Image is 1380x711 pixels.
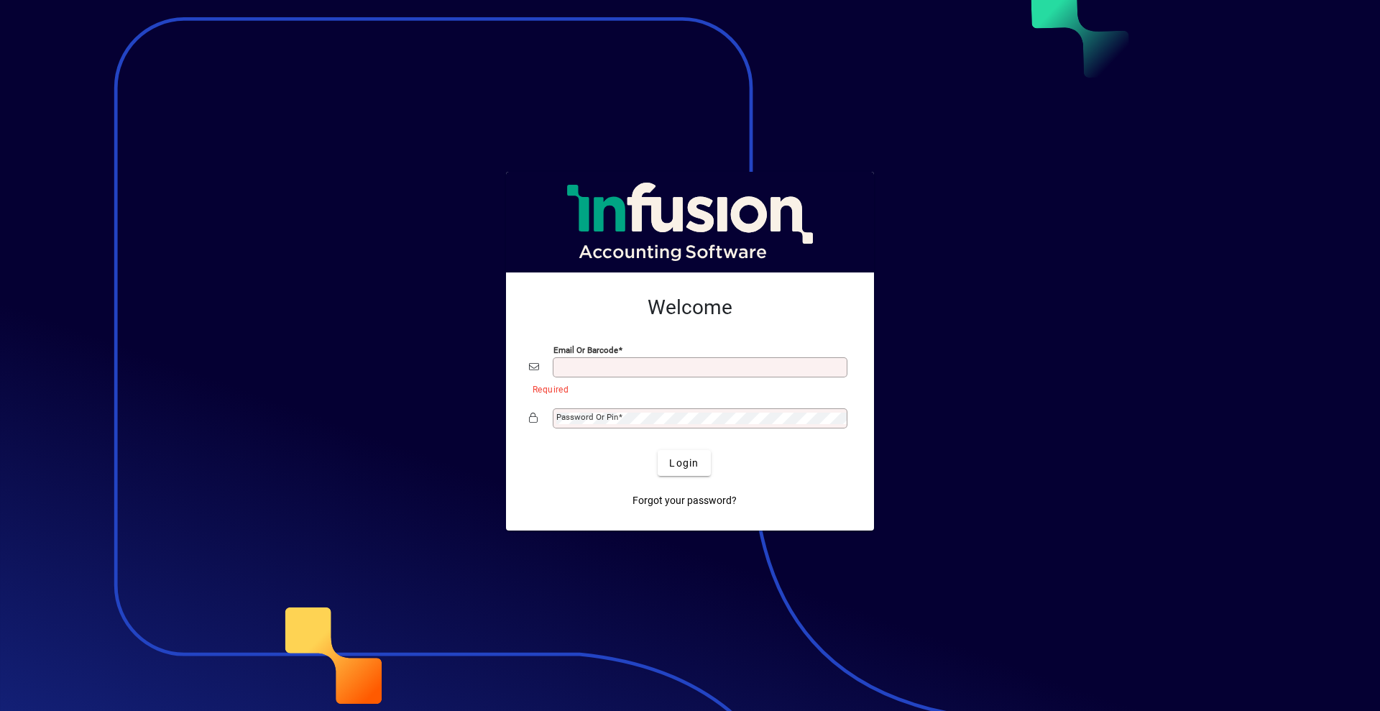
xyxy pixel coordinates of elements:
[658,450,710,476] button: Login
[669,456,699,471] span: Login
[533,381,839,396] mat-error: Required
[632,493,737,508] span: Forgot your password?
[627,487,742,513] a: Forgot your password?
[529,295,851,320] h2: Welcome
[556,412,618,422] mat-label: Password or Pin
[553,345,618,355] mat-label: Email or Barcode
